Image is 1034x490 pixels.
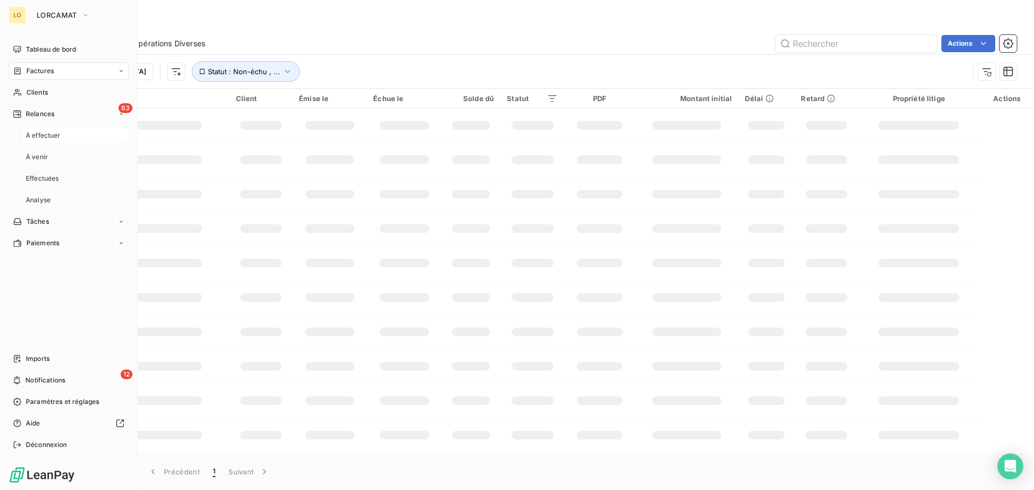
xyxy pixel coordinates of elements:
[26,66,54,76] span: Factures
[997,453,1023,479] div: Open Intercom Messenger
[213,466,215,477] span: 1
[449,94,494,103] div: Solde dû
[507,94,558,103] div: Statut
[26,354,50,364] span: Imports
[641,94,732,103] div: Montant initial
[373,94,435,103] div: Échue le
[9,415,129,432] a: Aide
[26,440,67,450] span: Déconnexion
[26,88,48,97] span: Clients
[26,418,40,428] span: Aide
[132,38,205,49] span: Opérations Diverses
[26,238,59,248] span: Paiements
[987,94,1028,103] div: Actions
[26,109,54,119] span: Relances
[801,94,851,103] div: Retard
[26,217,49,226] span: Tâches
[208,67,280,76] span: Statut : Non-échu , ...
[775,35,937,52] input: Rechercher
[864,94,974,103] div: Propriété litige
[745,94,788,103] div: Délai
[26,397,99,407] span: Paramètres et réglages
[26,45,76,54] span: Tableau de bord
[121,370,132,379] span: 12
[9,6,26,24] div: LO
[25,375,65,385] span: Notifications
[571,94,628,103] div: PDF
[37,11,77,19] span: LORCAMAT
[26,195,51,205] span: Analyse
[236,94,287,103] div: Client
[941,35,995,52] button: Actions
[26,174,59,183] span: Effectuées
[26,152,48,162] span: À venir
[206,460,222,483] button: 1
[26,131,61,140] span: À effectuer
[192,61,300,82] button: Statut : Non-échu , ...
[222,460,276,483] button: Suivant
[141,460,206,483] button: Précédent
[9,466,75,484] img: Logo LeanPay
[118,103,132,113] span: 83
[299,94,360,103] div: Émise le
